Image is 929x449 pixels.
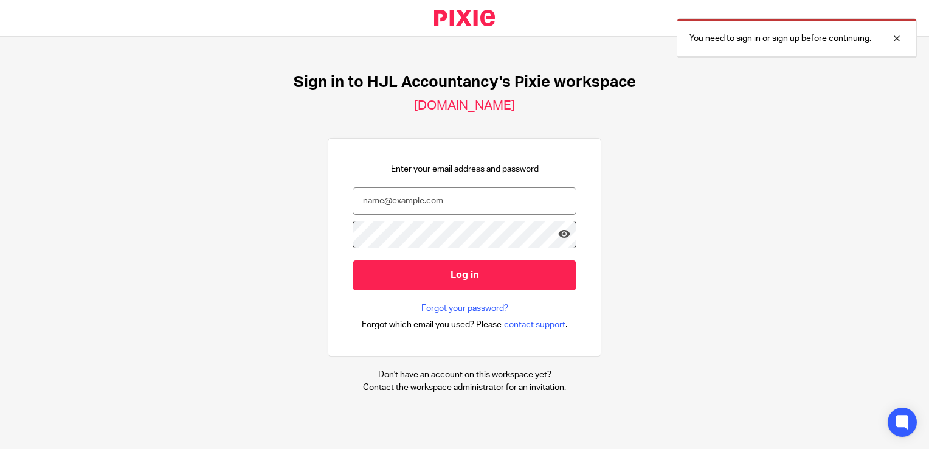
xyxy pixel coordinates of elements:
a: Forgot your password? [421,302,508,315]
p: You need to sign in or sign up before continuing. [689,32,871,44]
span: Forgot which email you used? Please [362,319,502,331]
input: Log in [353,260,576,290]
h2: [DOMAIN_NAME] [414,98,515,114]
p: Enter your email address and password [391,163,539,175]
p: Contact the workspace administrator for an invitation. [363,381,566,394]
span: contact support [504,319,565,331]
input: name@example.com [353,187,576,215]
p: Don't have an account on this workspace yet? [363,369,566,381]
div: . [362,318,568,332]
h1: Sign in to HJL Accountancy's Pixie workspace [294,73,636,92]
